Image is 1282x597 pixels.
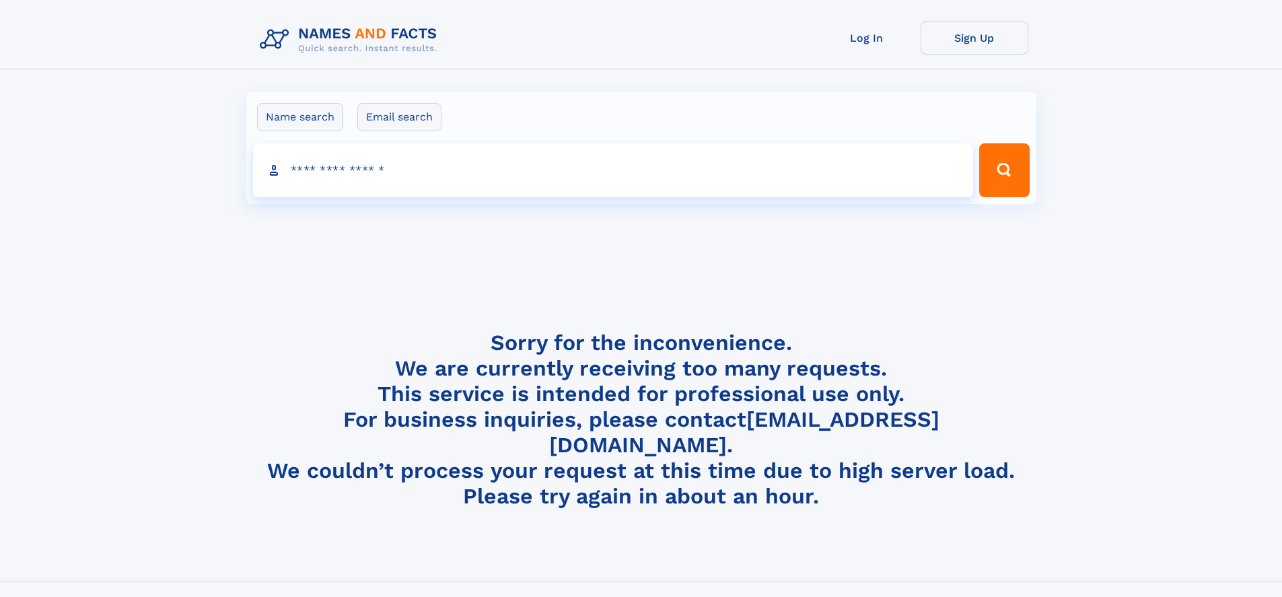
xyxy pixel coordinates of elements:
[254,330,1028,510] h4: Sorry for the inconvenience. We are currently receiving too many requests. This service is intend...
[921,22,1028,55] a: Sign Up
[813,22,921,55] a: Log In
[357,103,441,131] label: Email search
[257,103,343,131] label: Name search
[254,22,448,58] img: Logo Names and Facts
[549,407,939,458] a: [EMAIL_ADDRESS][DOMAIN_NAME]
[253,143,974,197] input: search input
[979,143,1029,197] button: Search Button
